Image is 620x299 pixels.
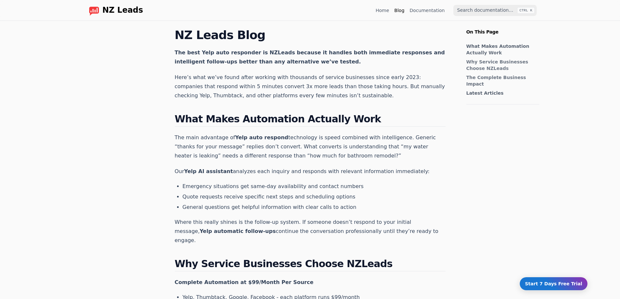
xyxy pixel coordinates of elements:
[175,133,446,160] p: The main advantage of technology is speed combined with intelligence. Generic “thanks for your me...
[89,5,99,16] img: logo
[394,7,405,14] a: Blog
[175,279,314,285] strong: Complete Automation at $99/Month Per Source
[466,74,536,87] a: The Complete Business Impact
[466,43,536,56] a: What Makes Automation Actually Work
[466,59,536,72] a: Why Service Businesses Choose NZLeads
[103,6,143,15] span: NZ Leads
[175,218,446,245] p: Where this really shines is the follow-up system. If someone doesn’t respond to your initial mess...
[453,5,537,16] input: Search documentation…
[461,21,544,35] p: On This Page
[410,7,445,14] a: Documentation
[183,183,446,190] li: Emergency situations get same-day availability and contact numbers
[376,7,389,14] a: Home
[235,134,288,141] strong: Yelp auto respond
[84,5,143,16] a: Home page
[466,90,536,96] a: Latest Articles
[183,193,446,201] li: Quote requests receive specific next steps and scheduling options
[175,29,446,42] h1: NZ Leads Blog
[175,73,446,100] p: Here’s what we’ve found after working with thousands of service businesses since early 2023: comp...
[184,168,233,174] strong: Yelp AI assistant
[183,203,446,211] li: General questions get helpful information with clear calls to action
[175,258,446,271] h2: Why Service Businesses Choose NZLeads
[520,277,587,290] a: Start 7 Days Free Trial
[175,167,446,176] p: Our analyzes each inquiry and responds with relevant information immediately:
[175,113,446,127] h2: What Makes Automation Actually Work
[200,228,276,234] strong: Yelp automatic follow-ups
[175,49,445,65] strong: The best Yelp auto responder is NZLeads because it handles both immediate responses and intellige...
